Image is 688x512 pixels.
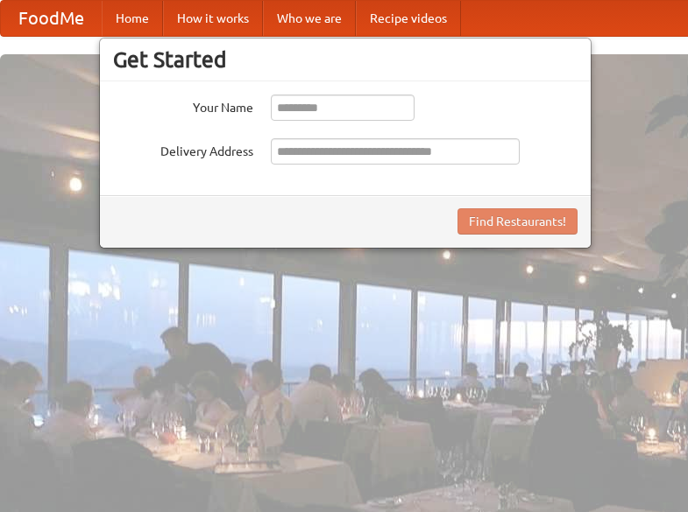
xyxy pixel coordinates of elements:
[457,208,578,235] button: Find Restaurants!
[113,95,253,116] label: Your Name
[113,138,253,160] label: Delivery Address
[356,1,461,36] a: Recipe videos
[163,1,263,36] a: How it works
[102,1,163,36] a: Home
[263,1,356,36] a: Who we are
[1,1,102,36] a: FoodMe
[113,46,578,73] h3: Get Started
